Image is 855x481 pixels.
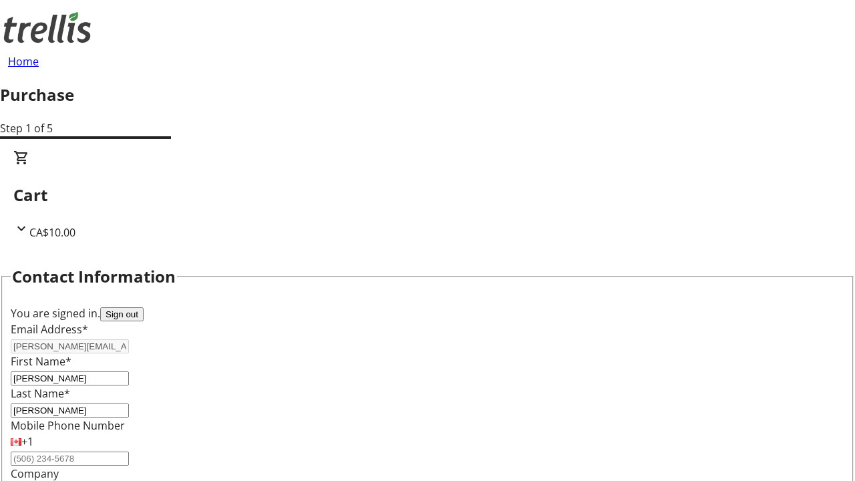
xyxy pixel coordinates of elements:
button: Sign out [100,307,144,321]
label: Mobile Phone Number [11,418,125,433]
h2: Contact Information [12,265,176,289]
div: You are signed in. [11,305,844,321]
input: (506) 234-5678 [11,452,129,466]
label: Company [11,466,59,481]
span: CA$10.00 [29,225,75,240]
div: CartCA$10.00 [13,150,842,240]
label: Last Name* [11,386,70,401]
h2: Cart [13,183,842,207]
label: First Name* [11,354,71,369]
label: Email Address* [11,322,88,337]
